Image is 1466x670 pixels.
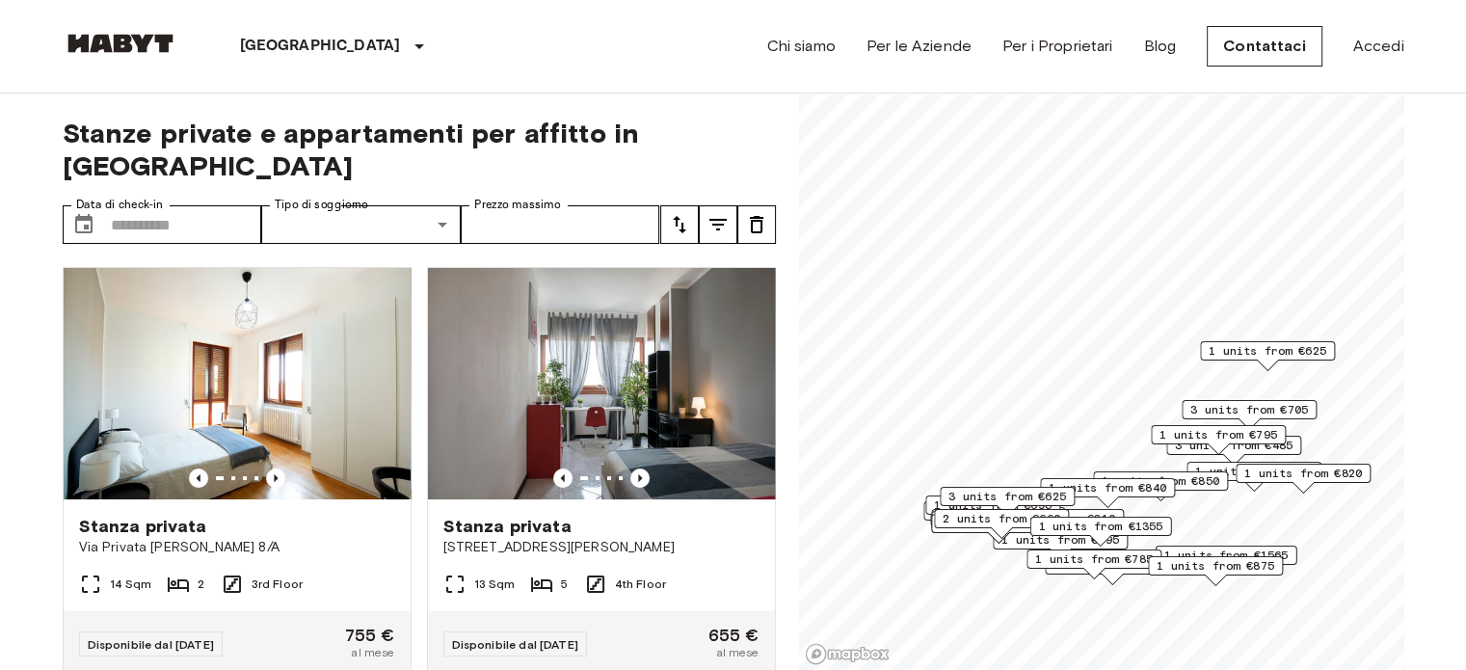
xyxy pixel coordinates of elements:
[198,576,204,593] span: 2
[805,643,890,665] a: Mapbox logo
[931,514,1066,544] div: Map marker
[1175,437,1293,454] span: 3 units from €485
[63,34,178,53] img: Habyt
[76,197,163,213] label: Data di check-in
[1236,464,1371,494] div: Map marker
[931,509,1066,539] div: Map marker
[1038,518,1162,535] span: 1 units from €1355
[766,35,835,58] a: Chi siamo
[443,515,572,538] span: Stanza privata
[1353,35,1404,58] a: Accedi
[561,576,568,593] span: 5
[64,268,411,499] img: Marketing picture of unit IT-14-055-010-002H
[79,538,395,557] span: Via Privata [PERSON_NAME] 8/A
[715,644,759,661] span: al mese
[993,530,1128,560] div: Map marker
[63,117,776,182] span: Stanze private e appartamenti per affitto in [GEOGRAPHIC_DATA]
[240,35,401,58] p: [GEOGRAPHIC_DATA]
[1148,556,1283,586] div: Map marker
[1186,462,1321,492] div: Map marker
[1093,471,1228,501] div: Map marker
[553,469,573,488] button: Previous image
[1002,35,1113,58] a: Per i Proprietari
[79,515,207,538] span: Stanza privata
[943,510,1060,527] span: 2 units from €660
[1102,472,1219,490] span: 1 units from €850
[88,637,214,652] span: Disponibile dal [DATE]
[989,509,1124,539] div: Map marker
[1026,549,1161,579] div: Map marker
[630,469,650,488] button: Previous image
[1159,426,1277,443] span: 1 units from €795
[866,35,972,58] a: Per le Aziende
[1244,465,1362,482] span: 1 units from €820
[275,197,368,213] label: Tipo di soggiorno
[615,576,666,593] span: 4th Floor
[65,205,103,244] button: Choose date
[189,469,208,488] button: Previous image
[1143,35,1176,58] a: Blog
[266,469,285,488] button: Previous image
[931,511,1066,541] div: Map marker
[1049,479,1166,496] span: 1 units from €840
[699,205,737,244] button: tune
[1190,401,1308,418] span: 3 units from €705
[934,496,1052,514] span: 1 units from €695
[345,627,395,644] span: 755 €
[1163,547,1288,564] span: 1 units from €1565
[1195,463,1313,480] span: 1 units from €770
[443,538,760,557] span: [STREET_ADDRESS][PERSON_NAME]
[474,576,516,593] span: 13 Sqm
[1029,517,1171,547] div: Map marker
[660,205,699,244] button: tune
[1200,341,1335,371] div: Map marker
[737,205,776,244] button: tune
[1040,478,1175,508] div: Map marker
[998,510,1115,527] span: 2 units from €810
[940,487,1075,517] div: Map marker
[351,644,394,661] span: al mese
[1151,425,1286,455] div: Map marker
[925,496,1060,525] div: Map marker
[1166,436,1301,466] div: Map marker
[1157,557,1274,575] span: 1 units from €875
[948,488,1066,505] span: 3 units from €625
[1182,400,1317,430] div: Map marker
[452,637,578,652] span: Disponibile dal [DATE]
[428,268,775,499] img: Marketing picture of unit IT-14-009-001-01H
[110,576,152,593] span: 14 Sqm
[252,576,303,593] span: 3rd Floor
[708,627,760,644] span: 655 €
[923,501,1058,531] div: Map marker
[934,509,1069,539] div: Map marker
[1209,342,1326,360] span: 1 units from €625
[1155,546,1296,576] div: Map marker
[474,197,560,213] label: Prezzo massimo
[1207,26,1322,67] a: Contattaci
[1035,550,1153,568] span: 1 units from €785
